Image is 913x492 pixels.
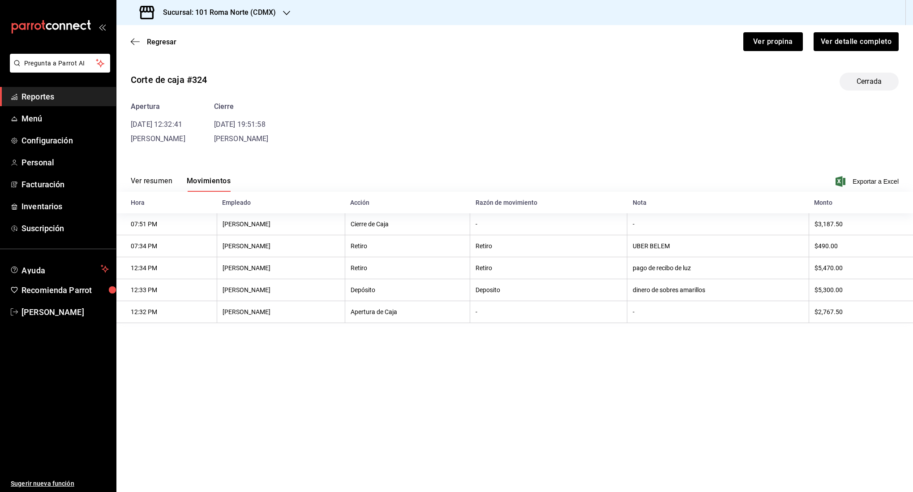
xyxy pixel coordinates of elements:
button: Pregunta a Parrot AI [10,54,110,73]
th: Apertura de Caja [345,301,470,323]
th: Depósito [345,279,470,301]
div: Apertura [131,101,185,112]
span: Inventarios [21,200,109,212]
time: [DATE] 19:51:58 [214,120,266,129]
th: $5,470.00 [809,257,913,279]
button: Exportar a Excel [837,176,899,187]
th: Razón de movimiento [470,192,627,213]
th: - [627,301,809,323]
span: Sugerir nueva función [11,479,109,488]
span: Menú [21,112,109,125]
th: Deposito [470,279,627,301]
th: - [627,213,809,235]
th: $3,187.50 [809,213,913,235]
th: $2,767.50 [809,301,913,323]
span: Cerrada [851,76,887,87]
a: Pregunta a Parrot AI [6,65,110,74]
th: Acción [345,192,470,213]
th: Monto [809,192,913,213]
button: Regresar [131,38,176,46]
button: Movimientos [187,177,231,192]
th: [PERSON_NAME] [217,213,345,235]
span: [PERSON_NAME] [21,306,109,318]
span: Facturación [21,178,109,190]
th: Retiro [470,235,627,257]
th: 07:34 PM [116,235,217,257]
div: navigation tabs [131,177,231,192]
th: [PERSON_NAME] [217,301,345,323]
span: Reportes [21,91,109,103]
th: [PERSON_NAME] [217,257,345,279]
th: UBER BELEM [627,235,809,257]
th: 12:32 PM [116,301,217,323]
th: $490.00 [809,235,913,257]
th: Retiro [470,257,627,279]
th: Hora [116,192,217,213]
th: - [470,213,627,235]
span: [PERSON_NAME] [131,134,185,143]
th: Retiro [345,235,470,257]
th: Nota [627,192,809,213]
h3: Sucursal: 101 Roma Norte (CDMX) [156,7,276,18]
button: Ver detalle completo [814,32,899,51]
button: open_drawer_menu [99,23,106,30]
span: Pregunta a Parrot AI [24,59,96,68]
th: [PERSON_NAME] [217,279,345,301]
div: Cierre [214,101,269,112]
button: Ver resumen [131,177,172,192]
span: Personal [21,156,109,168]
span: Suscripción [21,222,109,234]
th: 07:51 PM [116,213,217,235]
span: Regresar [147,38,176,46]
th: Cierre de Caja [345,213,470,235]
span: [PERSON_NAME] [214,134,269,143]
th: pago de recibo de luz [627,257,809,279]
th: - [470,301,627,323]
th: [PERSON_NAME] [217,235,345,257]
time: [DATE] 12:32:41 [131,120,182,129]
th: Retiro [345,257,470,279]
th: dinero de sobres amarillos [627,279,809,301]
div: Corte de caja #324 [131,73,207,86]
button: Ver propina [743,32,803,51]
th: Empleado [217,192,345,213]
span: Recomienda Parrot [21,284,109,296]
th: $5,300.00 [809,279,913,301]
span: Configuración [21,134,109,147]
th: 12:33 PM [116,279,217,301]
span: Ayuda [21,263,97,274]
th: 12:34 PM [116,257,217,279]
